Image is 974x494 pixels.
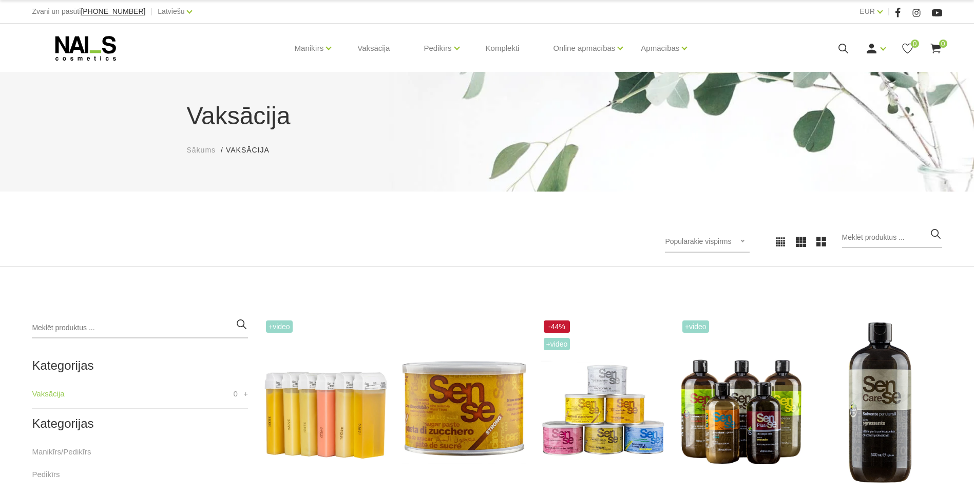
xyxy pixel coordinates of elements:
[32,388,64,400] a: Vaksācija
[911,40,919,48] span: 0
[680,318,803,487] img: Nomierinoša pēcvaksācijas eļļaŠīs eļļas ideāli piemērotas maigai ādas apstrādei pēc vaksācijas, s...
[295,28,324,69] a: Manikīrs
[81,7,145,15] span: [PHONE_NUMBER]
[888,5,890,18] span: |
[81,8,145,15] a: [PHONE_NUMBER]
[32,318,248,338] input: Meklēt produktus ...
[263,318,387,487] img: Šķidrie vaski epilācijai - visiem ādas tipiem: Šīs formulas sastāvā ir sveķu maisījums, kas ester...
[266,320,293,333] span: +Video
[478,24,528,73] a: Komplekti
[32,359,248,372] h2: Kategorijas
[544,338,570,350] span: +Video
[682,320,709,333] span: +Video
[544,320,570,333] span: -44%
[818,318,942,487] img: Vaska noņēmējs šķīdinātājs virsmām un iekārtāmLīdzeklis, kas perfekti notīra vaska atliekas no ie...
[641,28,679,69] a: Apmācības
[424,28,451,69] a: Pedikīrs
[553,28,615,69] a: Online apmācības
[349,24,398,73] a: Vaksācija
[939,40,947,48] span: 0
[243,388,248,400] a: +
[32,468,60,481] a: Pedikīrs
[665,237,731,245] span: Populārākie vispirms
[158,5,184,17] a: Latviešu
[187,146,216,154] span: Sākums
[32,5,145,18] div: Zvani un pasūti
[901,42,914,55] a: 0
[32,446,91,458] a: Manikīrs/Pedikīrs
[929,42,942,55] a: 0
[187,145,216,156] a: Sākums
[842,227,942,248] input: Meklēt produktus ...
[860,5,875,17] a: EUR
[234,388,238,400] span: 0
[187,98,788,135] h1: Vaksācija
[402,318,525,487] img: Cukura pastaEpilācija ar cukura pastas vasku ir manuāla un dabiska matiņu noņemšanas metode, neli...
[150,5,152,18] span: |
[541,318,664,487] img: Šķidrie vaski epilācijai - visiem ādas tipiem:Šīs formulas sastāvā ir sveķu maisījums, kas esteri...
[226,145,280,156] li: Vaksācija
[32,417,248,430] h2: Kategorijas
